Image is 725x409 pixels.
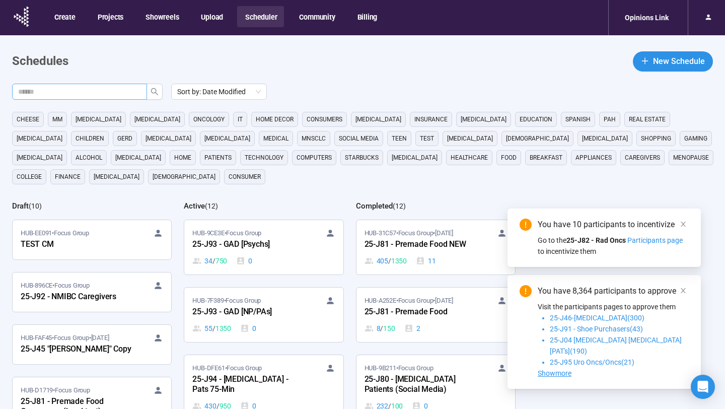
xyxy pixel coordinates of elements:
[691,375,715,399] div: Open Intercom Messenger
[174,153,191,163] span: home
[291,6,342,27] button: Community
[641,133,671,144] span: shopping
[76,114,121,124] span: [MEDICAL_DATA]
[566,236,626,244] strong: 25-J82 - Rad Oncs
[21,291,131,304] div: 25-J92 - NMIBC Caregivers
[619,8,675,27] div: Opinions Link
[55,172,81,182] span: finance
[538,235,689,257] div: Go to the to incentivize them
[184,220,343,275] a: HUB-9CE3E•Focus Group25-J93 - GAD [Psychs]34 / 7500
[365,306,475,319] div: 25-J81 - Premade Food
[582,133,628,144] span: [MEDICAL_DATA]
[17,133,62,144] span: [MEDICAL_DATA]
[392,153,438,163] span: [MEDICAL_DATA]
[633,51,713,72] button: plusNew Schedule
[256,114,294,124] span: home decor
[506,133,569,144] span: [DEMOGRAPHIC_DATA]
[204,153,232,163] span: Patients
[451,153,488,163] span: healthcare
[192,228,261,238] span: HUB-9CE3E • Focus Group
[565,114,591,124] span: Spanish
[627,236,683,244] span: Participants page
[538,285,689,297] div: You have 8,364 participants to approve
[117,133,132,144] span: GERD
[153,172,215,182] span: [DEMOGRAPHIC_DATA]
[21,333,109,343] span: HUB-FAF45 • Focus Group •
[641,57,649,65] span: plus
[90,6,130,27] button: Projects
[388,255,391,266] span: /
[680,221,687,228] span: close
[17,172,42,182] span: college
[192,255,227,266] div: 34
[356,288,515,342] a: HUB-A252E•Focus Group•[DATE]25-J81 - Premade Food8 / 1502
[115,153,161,163] span: [MEDICAL_DATA]
[192,306,303,319] div: 25-J93 - GAD [NP/PAs]
[550,358,634,366] span: 25-J95 Uro Oncs/Oncs(21)
[192,296,261,306] span: HUB-7F389 • Focus Group
[365,323,395,334] div: 8
[146,133,191,144] span: [MEDICAL_DATA]
[263,133,288,144] span: medical
[349,6,385,27] button: Billing
[538,219,689,231] div: You have 10 participants to incentivize
[435,229,453,237] time: [DATE]
[355,114,401,124] span: [MEDICAL_DATA]
[297,153,332,163] span: computers
[21,238,131,251] div: TEST CM
[380,323,383,334] span: /
[229,172,261,182] span: consumer
[684,133,707,144] span: gaming
[137,6,186,27] button: Showreels
[215,255,227,266] span: 750
[236,255,252,266] div: 0
[530,153,562,163] span: breakfast
[204,133,250,144] span: [MEDICAL_DATA]
[193,6,230,27] button: Upload
[538,301,689,312] p: Visit the participants pages to approve them
[215,323,231,334] span: 1350
[205,202,218,210] span: ( 12 )
[435,297,453,304] time: [DATE]
[192,238,303,251] div: 25-J93 - GAD [Psychs]
[356,201,393,211] h2: Completed
[76,133,104,144] span: children
[76,153,102,163] span: alcohol
[365,238,475,251] div: 25-J81 - Premade Food NEW
[94,172,139,182] span: [MEDICAL_DATA]
[391,255,407,266] span: 1350
[21,385,90,395] span: HUB-D1719 • Focus Group
[365,363,433,373] span: HUB-9B211 • Focus Group
[177,84,261,99] span: Sort by: Date Modified
[392,133,407,144] span: Teen
[538,369,571,377] span: Showmore
[307,114,342,124] span: consumers
[46,6,83,27] button: Create
[13,325,171,364] a: HUB-FAF45•Focus Group•[DATE]25-J45 "[PERSON_NAME]" Copy
[550,314,644,322] span: 25-J46-[MEDICAL_DATA](300)
[365,228,453,238] span: HUB-31C57 • Focus Group •
[356,220,515,275] a: HUB-31C57•Focus Group•[DATE]25-J81 - Premade Food NEW405 / 135011
[151,88,159,96] span: search
[91,334,109,342] time: [DATE]
[447,133,493,144] span: [MEDICAL_DATA]
[550,325,643,333] span: 25-J91 - Shoe Purchasers(43)
[461,114,506,124] span: [MEDICAL_DATA]
[501,153,517,163] span: Food
[212,323,215,334] span: /
[134,114,180,124] span: [MEDICAL_DATA]
[416,255,436,266] div: 11
[21,343,131,356] div: 25-J45 "[PERSON_NAME]" Copy
[193,114,225,124] span: oncology
[520,285,532,297] span: exclamation-circle
[575,153,612,163] span: appliances
[21,228,89,238] span: HUB-EE091 • Focus Group
[17,114,39,124] span: cheese
[212,255,215,266] span: /
[365,373,475,396] div: 25-J80 - [MEDICAL_DATA] Patients (Social Media)
[520,114,552,124] span: education
[184,288,343,342] a: HUB-7F389•Focus Group25-J93 - GAD [NP/PAs]55 / 13500
[404,323,420,334] div: 2
[192,323,231,334] div: 55
[520,219,532,231] span: exclamation-circle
